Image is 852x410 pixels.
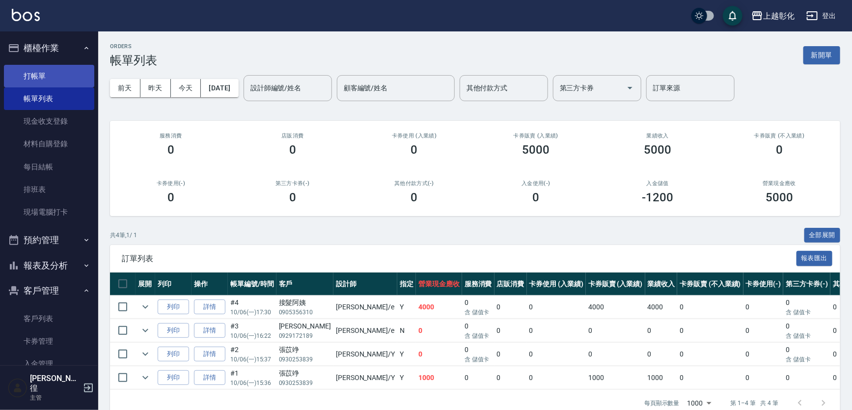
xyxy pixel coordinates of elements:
[122,133,220,139] h3: 服務消費
[397,273,416,296] th: 指定
[230,308,274,317] p: 10/06 (一) 17:30
[158,323,189,338] button: 列印
[289,143,296,157] h3: 0
[155,273,192,296] th: 列印
[194,347,225,362] a: 詳情
[397,319,416,342] td: N
[397,343,416,366] td: Y
[527,319,586,342] td: 0
[776,143,783,157] h3: 0
[786,308,828,317] p: 含 儲值卡
[522,143,550,157] h3: 5000
[462,366,495,389] td: 0
[645,273,678,296] th: 業績收入
[244,133,342,139] h2: 店販消費
[4,178,94,201] a: 排班表
[462,296,495,319] td: 0
[276,273,333,296] th: 客戶
[30,393,80,402] p: 主管
[4,227,94,253] button: 預約管理
[230,331,274,340] p: 10/06 (一) 16:22
[416,296,462,319] td: 4000
[763,10,795,22] div: 上越彰化
[462,273,495,296] th: 服務消費
[136,273,155,296] th: 展開
[279,368,331,379] div: 張苡竫
[4,87,94,110] a: 帳單列表
[4,35,94,61] button: 櫃檯作業
[110,54,157,67] h3: 帳單列表
[532,191,539,204] h3: 0
[642,191,673,204] h3: -1200
[783,273,830,296] th: 第三方卡券(-)
[677,273,743,296] th: 卡券販賣 (不入業績)
[397,296,416,319] td: Y
[4,65,94,87] a: 打帳單
[730,180,828,187] h2: 營業現金應收
[4,201,94,223] a: 現場電腦打卡
[192,273,228,296] th: 操作
[527,273,586,296] th: 卡券使用 (入業績)
[4,110,94,133] a: 現金收支登錄
[465,331,492,340] p: 含 儲值卡
[797,251,833,266] button: 報表匯出
[743,366,784,389] td: 0
[279,379,331,387] p: 0930253839
[645,319,678,342] td: 0
[586,343,645,366] td: 0
[783,319,830,342] td: 0
[723,6,742,26] button: save
[30,374,80,393] h5: [PERSON_NAME]徨
[289,191,296,204] h3: 0
[416,319,462,342] td: 0
[279,298,331,308] div: 接髮阿姨
[279,321,331,331] div: [PERSON_NAME]
[677,366,743,389] td: 0
[783,366,830,389] td: 0
[586,319,645,342] td: 0
[645,343,678,366] td: 0
[645,296,678,319] td: 4000
[333,296,397,319] td: [PERSON_NAME] /e
[365,180,464,187] h2: 其他付款方式(-)
[608,180,707,187] h2: 入金儲值
[110,43,157,50] h2: ORDERS
[122,254,797,264] span: 訂單列表
[158,300,189,315] button: 列印
[786,331,828,340] p: 含 儲值卡
[138,347,153,361] button: expand row
[228,273,276,296] th: 帳單編號/時間
[527,296,586,319] td: 0
[333,343,397,366] td: [PERSON_NAME] /Y
[333,273,397,296] th: 設計師
[416,343,462,366] td: 0
[158,347,189,362] button: 列印
[743,273,784,296] th: 卡券使用(-)
[4,133,94,155] a: 材料自購登錄
[333,319,397,342] td: [PERSON_NAME] /e
[677,296,743,319] td: 0
[527,343,586,366] td: 0
[783,343,830,366] td: 0
[622,80,638,96] button: Open
[279,331,331,340] p: 0929172189
[171,79,201,97] button: 今天
[586,273,645,296] th: 卡券販賣 (入業績)
[495,296,527,319] td: 0
[487,133,585,139] h2: 卡券販賣 (入業績)
[228,319,276,342] td: #3
[731,399,778,408] p: 第 1–4 筆 共 4 筆
[167,143,174,157] h3: 0
[644,399,680,408] p: 每頁顯示數量
[365,133,464,139] h2: 卡券使用 (入業績)
[495,319,527,342] td: 0
[644,143,671,157] h3: 5000
[766,191,793,204] h3: 5000
[12,9,40,21] img: Logo
[803,46,840,64] button: 新開單
[783,296,830,319] td: 0
[4,330,94,353] a: 卡券管理
[586,366,645,389] td: 1000
[804,228,841,243] button: 全部展開
[743,319,784,342] td: 0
